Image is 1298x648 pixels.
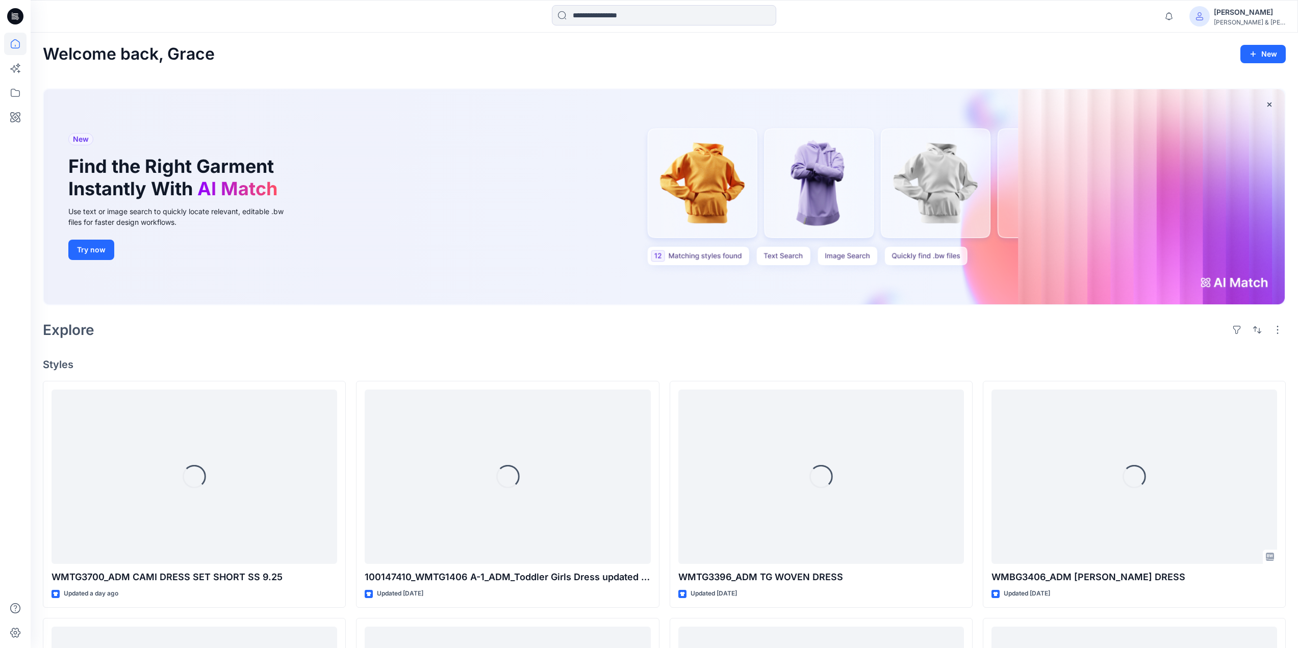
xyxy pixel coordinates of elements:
[64,588,118,599] p: Updated a day ago
[991,570,1277,584] p: WMBG3406_ADM [PERSON_NAME] DRESS
[68,240,114,260] button: Try now
[365,570,650,584] p: 100147410_WMTG1406 A-1_ADM_Toddler Girls Dress updated 6.20 colorways
[197,177,277,200] span: AI Match
[678,570,964,584] p: WMTG3396_ADM TG WOVEN DRESS
[1195,12,1204,20] svg: avatar
[1214,6,1285,18] div: [PERSON_NAME]
[52,570,337,584] p: WMTG3700_ADM CAMI DRESS SET SHORT SS 9.25
[691,588,737,599] p: Updated [DATE]
[1240,45,1286,63] button: New
[68,155,283,199] h1: Find the Right Garment Instantly With
[1214,18,1285,26] div: [PERSON_NAME] & [PERSON_NAME]
[43,322,94,338] h2: Explore
[1004,588,1050,599] p: Updated [DATE]
[43,45,215,64] h2: Welcome back, Grace
[73,133,89,145] span: New
[377,588,423,599] p: Updated [DATE]
[43,358,1286,371] h4: Styles
[68,206,298,227] div: Use text or image search to quickly locate relevant, editable .bw files for faster design workflows.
